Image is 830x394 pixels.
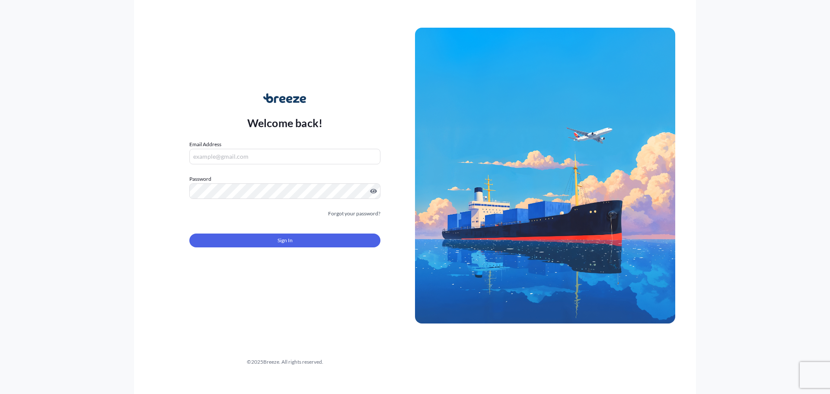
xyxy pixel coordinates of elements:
label: Email Address [189,140,221,149]
div: © 2025 Breeze. All rights reserved. [155,358,415,366]
input: example@gmail.com [189,149,380,164]
a: Forgot your password? [328,209,380,218]
button: Show password [370,188,377,195]
button: Sign In [189,234,380,247]
label: Password [189,175,380,183]
span: Sign In [278,236,293,245]
img: Ship illustration [415,28,675,324]
p: Welcome back! [247,116,323,130]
